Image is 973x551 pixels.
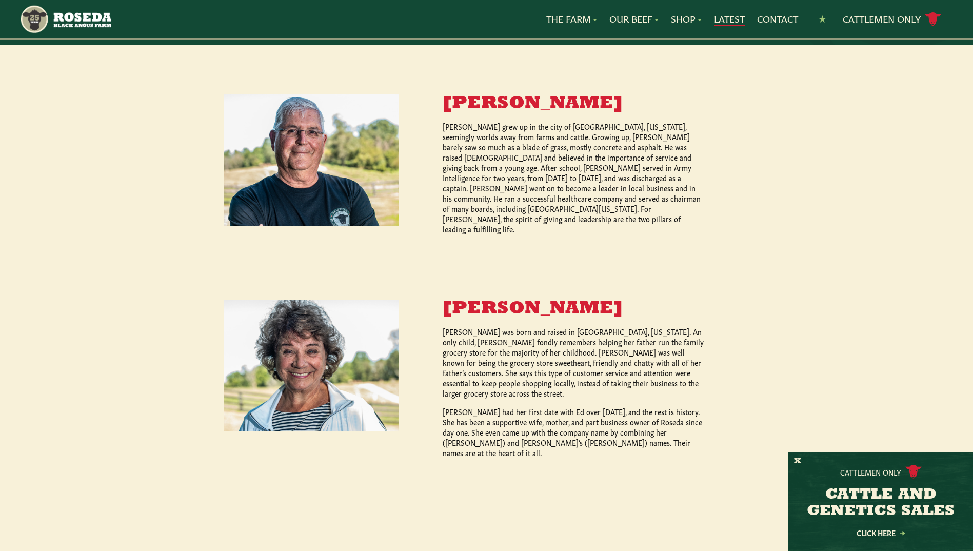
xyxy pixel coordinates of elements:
a: The Farm [546,12,597,26]
a: Our Beef [609,12,659,26]
img: Ed Burchell Sr. [224,94,399,226]
h3: CATTLE AND GENETICS SALES [801,487,960,520]
h3: [PERSON_NAME] [443,300,705,318]
img: cattle-icon.svg [905,465,922,479]
a: Latest [714,12,745,26]
h3: [PERSON_NAME] [443,94,705,113]
a: Shop [671,12,702,26]
a: Contact [757,12,798,26]
p: [PERSON_NAME] grew up in the city of [GEOGRAPHIC_DATA], [US_STATE], seemingly worlds away from fa... [443,121,705,234]
a: Cattlemen Only [843,10,941,28]
a: Click Here [835,529,927,536]
img: https://roseda.com/wp-content/uploads/2021/05/roseda-25-header.png [19,4,111,34]
p: Cattlemen Only [840,467,901,477]
p: [PERSON_NAME] was born and raised in [GEOGRAPHIC_DATA], [US_STATE]. An only child, [PERSON_NAME] ... [443,326,705,398]
p: [PERSON_NAME] had her first date with Ed over [DATE], and the rest is history. She has been a sup... [443,406,705,458]
img: Rosemary Burchell [224,300,399,431]
button: X [794,456,801,467]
